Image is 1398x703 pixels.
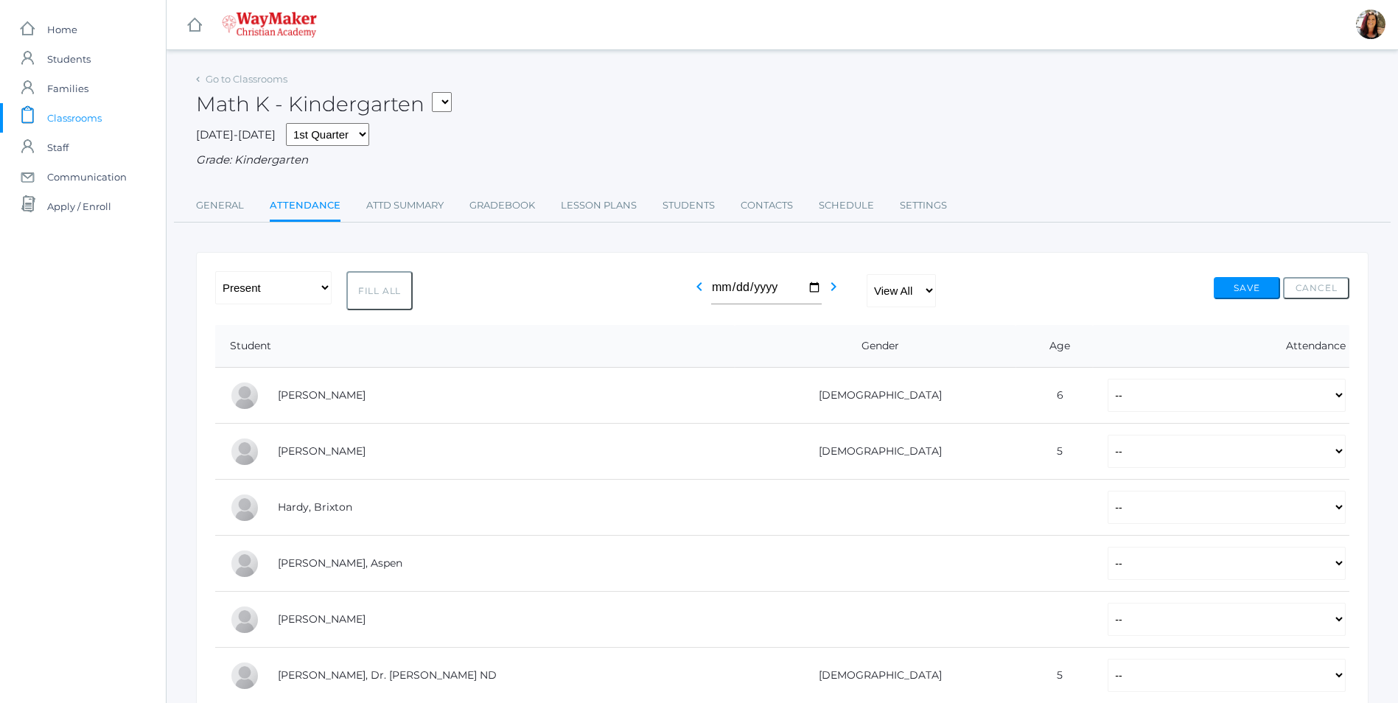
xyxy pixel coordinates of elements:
[278,388,366,402] a: [PERSON_NAME]
[47,133,69,162] span: Staff
[663,191,715,220] a: Students
[206,73,287,85] a: Go to Classrooms
[278,444,366,458] a: [PERSON_NAME]
[270,191,340,223] a: Attendance
[278,668,497,682] a: [PERSON_NAME], Dr. [PERSON_NAME] ND
[1214,277,1280,299] button: Save
[230,437,259,466] div: Nolan Gagen
[819,191,874,220] a: Schedule
[1016,368,1093,424] td: 6
[825,278,842,295] i: chevron_right
[47,192,111,221] span: Apply / Enroll
[691,284,708,298] a: chevron_left
[47,74,88,103] span: Families
[735,325,1016,368] th: Gender
[1016,325,1093,368] th: Age
[691,278,708,295] i: chevron_left
[1093,325,1349,368] th: Attendance
[230,661,259,690] div: Dr. Michael Lehman ND Lehman
[230,605,259,634] div: Nico Hurley
[196,152,1369,169] div: Grade: Kindergarten
[278,556,402,570] a: [PERSON_NAME], Aspen
[735,368,1016,424] td: [DEMOGRAPHIC_DATA]
[561,191,637,220] a: Lesson Plans
[215,325,735,368] th: Student
[47,103,102,133] span: Classrooms
[1283,277,1349,299] button: Cancel
[741,191,793,220] a: Contacts
[222,12,317,38] img: 4_waymaker-logo-stack-white.png
[278,500,352,514] a: Hardy, Brixton
[366,191,444,220] a: Attd Summary
[230,549,259,578] div: Aspen Hemingway
[346,271,413,310] button: Fill All
[1356,10,1385,39] div: Gina Pecor
[196,191,244,220] a: General
[1016,424,1093,480] td: 5
[47,15,77,44] span: Home
[47,44,91,74] span: Students
[230,493,259,522] div: Brixton Hardy
[735,424,1016,480] td: [DEMOGRAPHIC_DATA]
[825,284,842,298] a: chevron_right
[469,191,535,220] a: Gradebook
[196,93,452,116] h2: Math K - Kindergarten
[900,191,947,220] a: Settings
[278,612,366,626] a: [PERSON_NAME]
[230,381,259,410] div: Abby Backstrom
[47,162,127,192] span: Communication
[196,127,276,141] span: [DATE]-[DATE]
